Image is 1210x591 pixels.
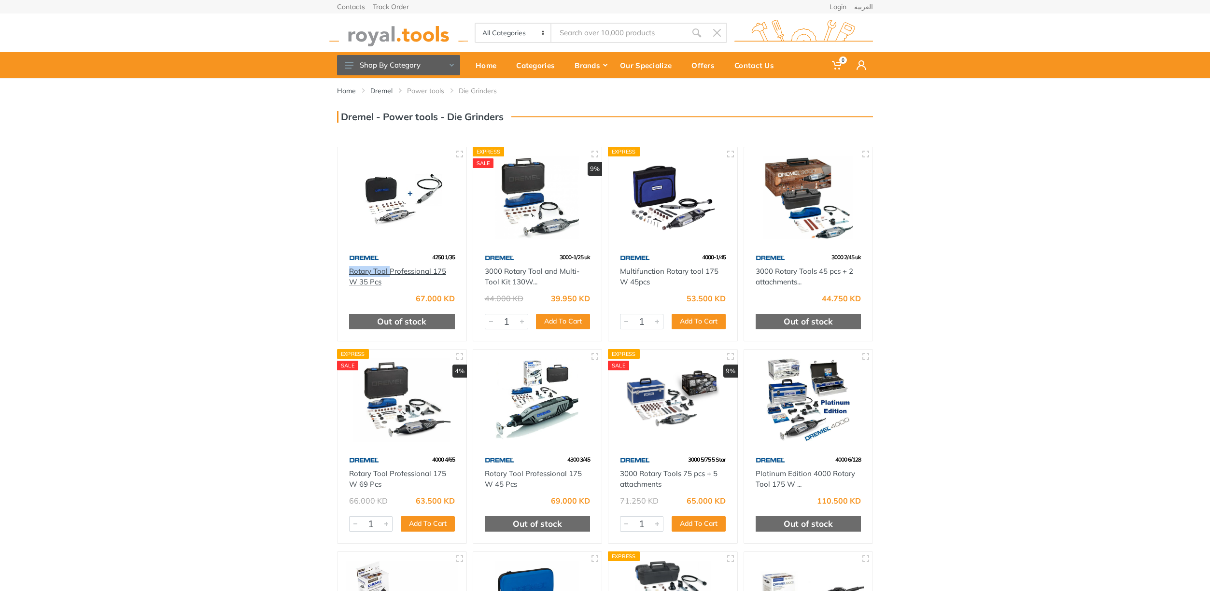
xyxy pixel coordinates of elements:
div: 4% [452,365,467,378]
img: 67.webp [756,249,786,266]
img: 67.webp [620,249,650,266]
img: royal.tools Logo [329,20,468,46]
div: 9% [588,162,602,176]
span: 3000 2/45 uk [831,253,861,261]
img: Royal Tools - 3000 Rotary Tools 75 pcs + 5 attachments [617,358,729,442]
div: Home [469,55,509,75]
div: Brands [568,55,613,75]
span: 4000-1/45 [702,253,726,261]
button: Add To Cart [536,314,590,329]
img: Royal Tools - Platinum Edition 4000 Rotary Tool 175 W 128Pcs [753,358,864,442]
button: Shop By Category [337,55,460,75]
div: Our Specialize [613,55,685,75]
img: 67.webp [485,249,515,266]
nav: breadcrumb [337,86,873,96]
div: Out of stock [485,516,591,532]
div: SALE [473,158,494,168]
div: Out of stock [349,314,455,329]
div: 53.500 KD [687,295,726,302]
a: 0 [825,52,850,78]
a: Login [830,3,846,10]
span: 3000-1/25 uk [560,253,590,261]
a: 3000 Rotary Tool and Multi-Tool Kit 130W... [485,267,579,287]
img: Royal Tools - Rotary Tool Professional 175 W 35 Pcs [346,156,458,239]
img: Royal Tools - Multifunction Rotary tool 175 W 45pcs [617,156,729,239]
img: Royal Tools - 3000 Rotary Tools 45 pcs + 2 attachments [753,156,864,239]
span: 4000 4/65 [432,456,455,463]
button: Add To Cart [672,314,726,329]
div: 67.000 KD [416,295,455,302]
div: 9% [723,365,738,378]
span: 3000 5/75 5 Star [688,456,726,463]
img: 67.webp [349,249,379,266]
select: Category [476,24,551,42]
div: 39.950 KD [551,295,590,302]
img: Royal Tools - Rotary Tool Professional 175 W 69 Pcs [346,358,458,442]
h3: Dremel - Power tools - Die Grinders [337,111,504,123]
div: Express [608,147,640,156]
div: Express [337,349,369,359]
div: Categories [509,55,568,75]
div: Express [608,551,640,561]
a: Home [469,52,509,78]
li: Die Grinders [459,86,511,96]
img: Royal Tools - 3000 Rotary Tool and Multi-Tool Kit 130W 25 Pcs [482,156,593,239]
a: Our Specialize [613,52,685,78]
div: SALE [337,361,358,370]
div: Out of stock [756,516,861,532]
img: 67.webp [620,451,650,468]
img: Royal Tools - Rotary Tool Professional 175 W 45 Pcs [482,358,593,442]
a: Platinum Edition 4000 Rotary Tool 175 W ... [756,469,855,489]
a: Rotary Tool Professional 175 W 69 Pcs [349,469,446,489]
img: royal.tools Logo [734,20,873,46]
div: Contact Us [728,55,787,75]
div: SALE [608,361,629,370]
button: Add To Cart [672,516,726,532]
div: 65.000 KD [687,497,726,505]
div: 44.750 KD [822,295,861,302]
div: Express [608,349,640,359]
a: 3000 Rotary Tools 45 pcs + 2 attachments... [756,267,853,287]
input: Site search [551,23,687,43]
a: Contacts [337,3,365,10]
a: Power tools [407,86,444,96]
a: Home [337,86,356,96]
div: 66.000 KD [349,497,388,505]
button: Add To Cart [401,516,455,532]
span: 4300 3/45 [567,456,590,463]
div: 44.000 KD [485,295,523,302]
div: 63.500 KD [416,497,455,505]
div: Out of stock [756,314,861,329]
a: Rotary Tool Professional 175 W 45 Pcs [485,469,582,489]
span: 4000 6/128 [835,456,861,463]
span: 4250 1/35 [432,253,455,261]
img: 67.webp [485,451,515,468]
a: Rotary Tool Professional 175 W 35 Pcs [349,267,446,287]
a: Multifunction Rotary tool 175 W 45pcs [620,267,718,287]
div: 71.250 KD [620,497,659,505]
div: Offers [685,55,728,75]
a: 3000 Rotary Tools 75 pcs + 5 attachments [620,469,718,489]
span: 0 [839,56,847,64]
img: 67.webp [349,451,379,468]
div: 69.000 KD [551,497,590,505]
a: Categories [509,52,568,78]
a: Offers [685,52,728,78]
a: العربية [854,3,873,10]
a: Track Order [373,3,409,10]
a: Contact Us [728,52,787,78]
div: Express [473,147,505,156]
img: 67.webp [756,451,786,468]
div: 110.500 KD [817,497,861,505]
a: Dremel [370,86,393,96]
